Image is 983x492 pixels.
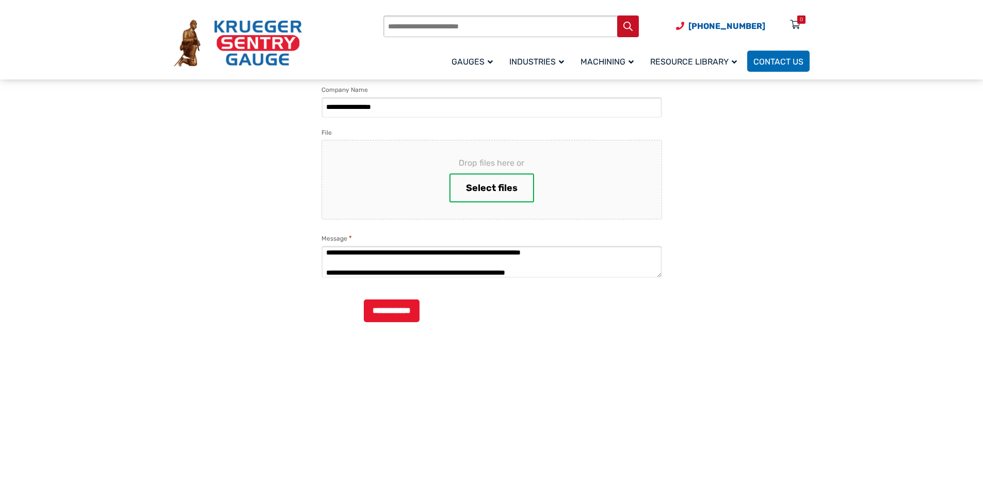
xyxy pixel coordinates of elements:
a: Contact Us [747,51,810,72]
span: Contact Us [753,57,803,67]
img: Krueger Sentry Gauge [174,20,302,67]
label: Company Name [321,85,368,95]
label: Message [321,233,352,244]
a: Resource Library [644,49,747,73]
span: Machining [581,57,634,67]
a: Machining [574,49,644,73]
button: select files, file [449,173,534,202]
a: Phone Number (920) 434-8860 [676,20,765,33]
span: [PHONE_NUMBER] [688,21,765,31]
span: Drop files here or [339,157,645,169]
div: 0 [800,15,803,24]
span: Industries [509,57,564,67]
a: Gauges [445,49,503,73]
label: File [321,128,332,138]
a: Industries [503,49,574,73]
span: Gauges [452,57,493,67]
span: Resource Library [650,57,737,67]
